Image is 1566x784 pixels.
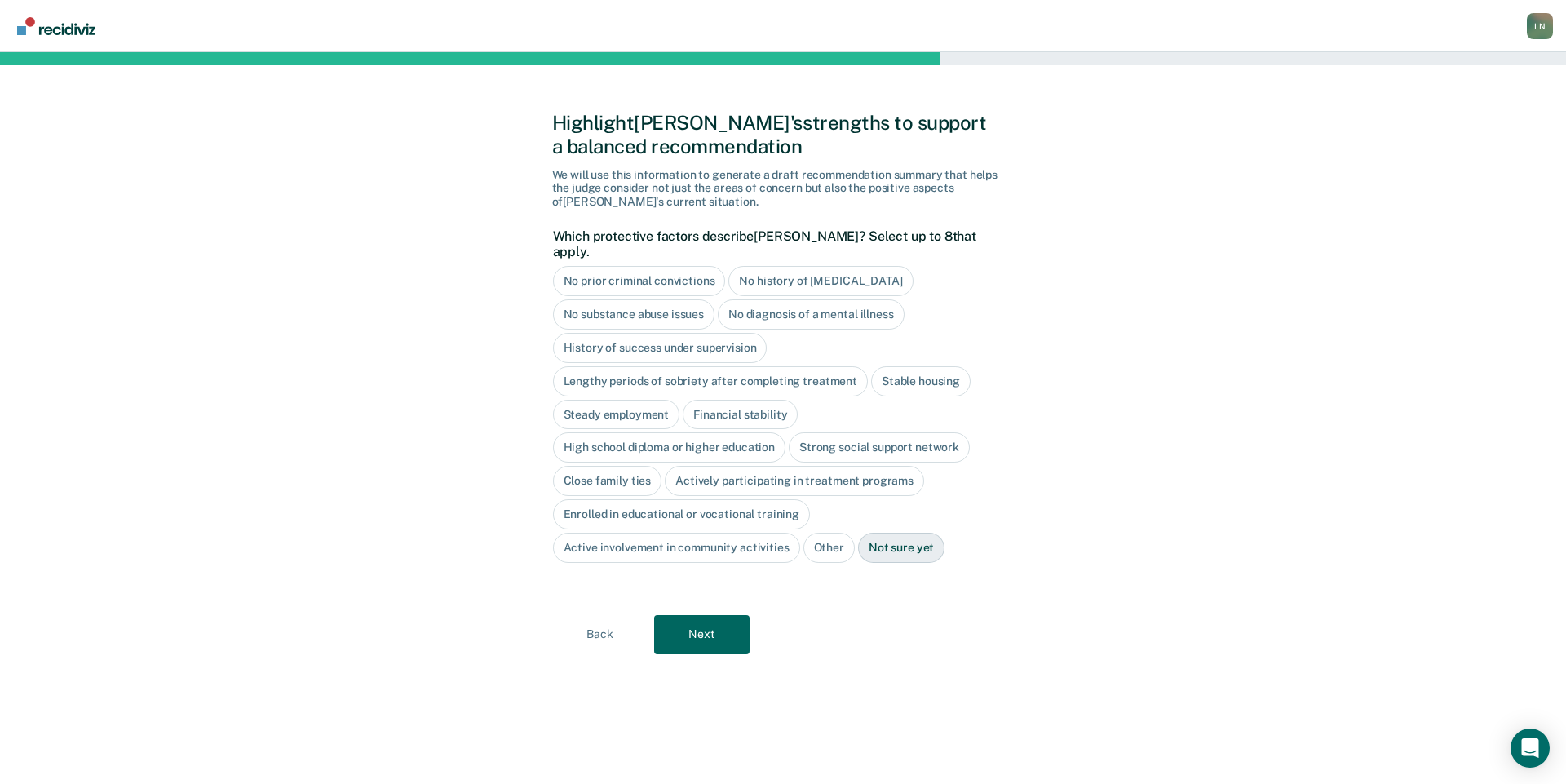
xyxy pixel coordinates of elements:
div: Active involvement in community activities [553,533,800,563]
div: Close family ties [553,466,662,496]
div: Financial stability [683,400,798,430]
div: High school diploma or higher education [553,432,786,463]
label: Which protective factors describe [PERSON_NAME] ? Select up to 8 that apply. [553,228,1006,259]
div: No history of [MEDICAL_DATA] [728,266,913,296]
div: Other [803,533,855,563]
div: Stable housing [871,366,971,396]
div: Steady employment [553,400,680,430]
div: Open Intercom Messenger [1511,729,1550,768]
div: L N [1527,13,1553,39]
div: Lengthy periods of sobriety after completing treatment [553,366,868,396]
div: No substance abuse issues [553,299,715,330]
button: Back [552,615,648,654]
button: Next [654,615,750,654]
div: History of success under supervision [553,333,768,363]
div: No prior criminal convictions [553,266,726,296]
div: Enrolled in educational or vocational training [553,499,811,529]
div: Strong social support network [789,432,970,463]
div: No diagnosis of a mental illness [718,299,905,330]
div: Highlight [PERSON_NAME]'s strengths to support a balanced recommendation [552,111,1015,158]
div: Actively participating in treatment programs [665,466,924,496]
img: Recidiviz [17,17,95,35]
div: Not sure yet [858,533,944,563]
button: Profile dropdown button [1527,13,1553,39]
div: We will use this information to generate a draft recommendation summary that helps the judge cons... [552,168,1015,209]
